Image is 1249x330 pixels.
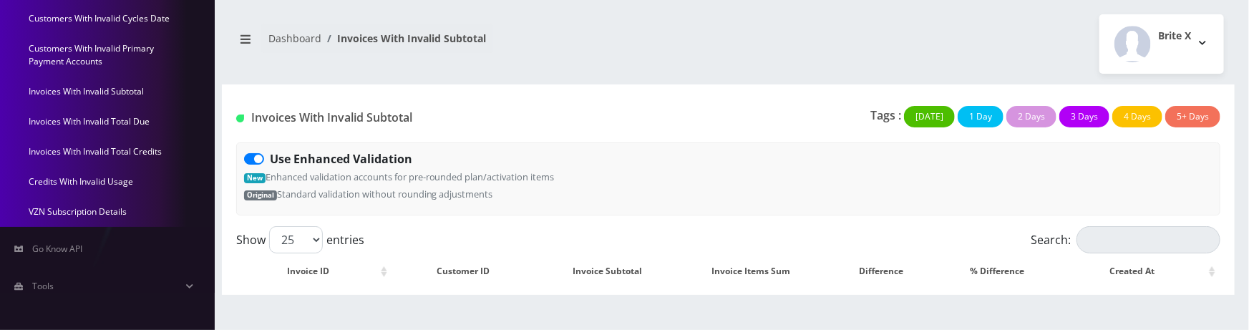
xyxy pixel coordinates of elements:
th: Invoice ID [238,259,391,283]
button: 5+ Days [1165,106,1220,127]
h1: Invoices With Invalid Subtotal [236,111,550,125]
label: Search: [1031,226,1220,253]
p: Tags : [870,107,901,124]
li: Invoices With Invalid Subtotal [321,31,486,46]
button: Brite X [1099,14,1224,74]
th: Difference [824,259,939,283]
a: Dashboard [268,31,321,45]
button: 2 Days [1006,106,1056,127]
button: [DATE] [904,106,955,127]
strong: Use Enhanced Validation [270,151,412,167]
h2: Brite X [1158,30,1191,42]
button: 3 Days [1059,106,1109,127]
th: Invoice Subtotal [536,259,679,283]
span: Go Know API [32,243,82,255]
small: Enhanced validation accounts for pre-rounded plan/activation items Standard validation without ro... [244,170,555,200]
th: Invoice Items Sum [680,259,822,283]
span: New [244,173,266,183]
nav: breadcrumb [233,24,718,64]
th: % Difference [941,259,1056,283]
img: Customer With Invalid Primary Payment Account [236,115,244,122]
button: 4 Days [1112,106,1162,127]
span: Tools [32,280,54,292]
label: Show entries [236,226,364,253]
th: Customer ID [392,259,535,283]
input: Search: [1077,226,1220,253]
span: Original [244,190,277,200]
button: 1 Day [958,106,1003,127]
select: Showentries [269,226,323,253]
th: Created At [1056,259,1219,283]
